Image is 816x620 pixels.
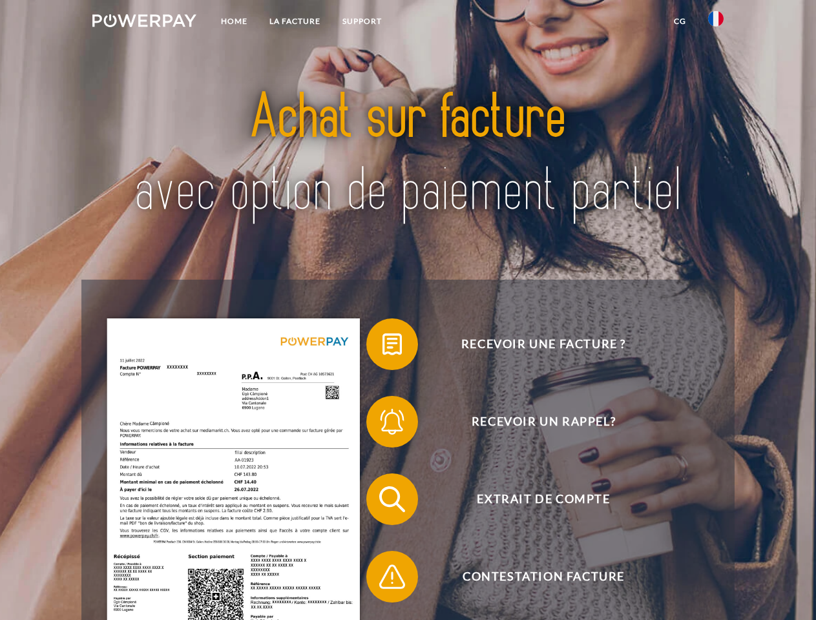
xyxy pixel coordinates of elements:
[663,10,697,33] a: CG
[385,473,702,525] span: Extrait de compte
[376,483,408,515] img: qb_search.svg
[366,396,702,448] button: Recevoir un rappel?
[331,10,393,33] a: Support
[376,406,408,438] img: qb_bell.svg
[385,396,702,448] span: Recevoir un rappel?
[92,14,196,27] img: logo-powerpay-white.svg
[385,551,702,603] span: Contestation Facture
[258,10,331,33] a: LA FACTURE
[210,10,258,33] a: Home
[376,561,408,593] img: qb_warning.svg
[366,318,702,370] button: Recevoir une facture ?
[366,551,702,603] button: Contestation Facture
[708,11,724,26] img: fr
[366,473,702,525] button: Extrait de compte
[376,328,408,360] img: qb_bill.svg
[123,62,693,247] img: title-powerpay_fr.svg
[385,318,702,370] span: Recevoir une facture ?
